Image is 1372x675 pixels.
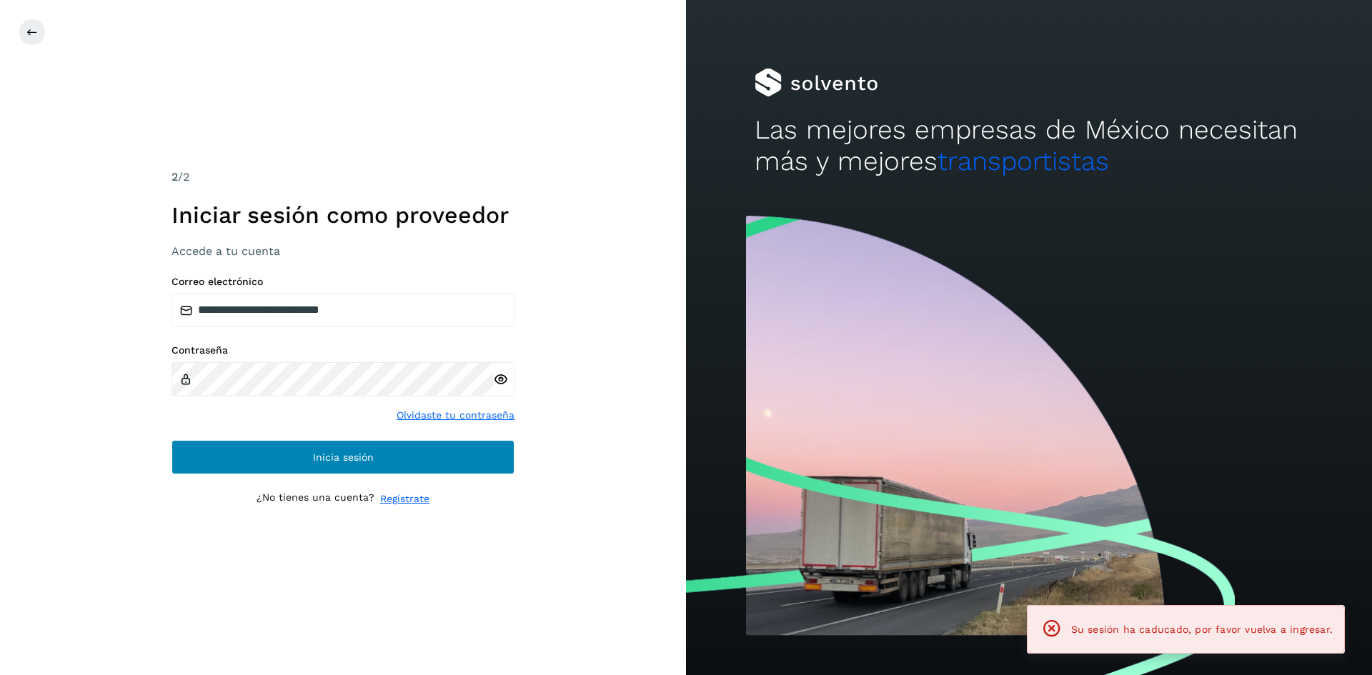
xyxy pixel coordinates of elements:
div: /2 [171,169,514,186]
h2: Las mejores empresas de México necesitan más y mejores [755,114,1303,178]
span: Inicia sesión [313,452,374,462]
button: Inicia sesión [171,440,514,474]
a: Olvidaste tu contraseña [397,408,514,423]
span: transportistas [938,146,1109,176]
label: Correo electrónico [171,276,514,288]
p: ¿No tienes una cuenta? [257,491,374,506]
span: Su sesión ha caducado, por favor vuelva a ingresar. [1071,624,1333,635]
h1: Iniciar sesión como proveedor [171,201,514,229]
h3: Accede a tu cuenta [171,244,514,258]
span: 2 [171,170,178,184]
label: Contraseña [171,344,514,356]
a: Regístrate [380,491,429,506]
